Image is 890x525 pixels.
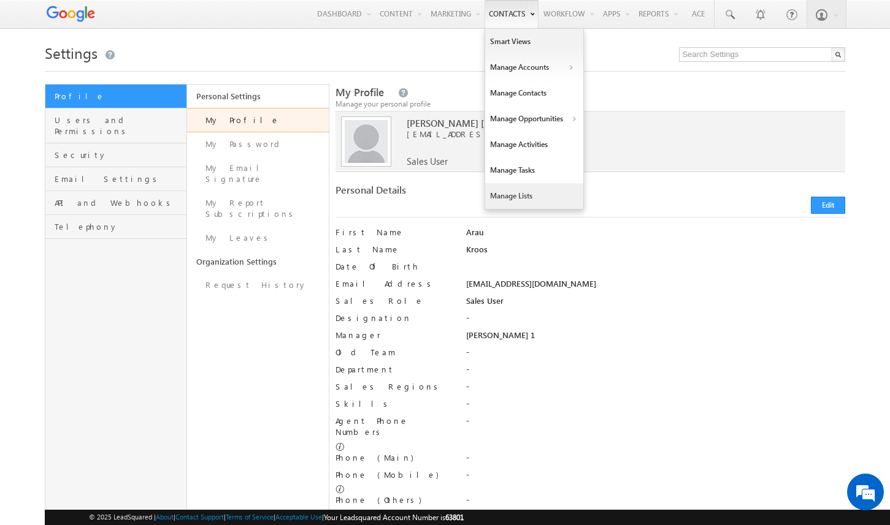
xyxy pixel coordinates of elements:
a: API and Webhooks [45,191,186,215]
label: Phone (Mobile) [336,469,439,480]
a: Manage Activities [485,132,583,157]
div: Sales User [466,295,845,312]
div: - [466,364,845,381]
a: Security [45,143,186,167]
label: Phone (Main) [336,452,453,463]
button: Edit [811,197,845,214]
a: Manage Lists [485,183,583,209]
span: Users and Permissions [55,115,183,137]
label: Manager [336,330,453,341]
label: Email Address [336,278,453,289]
a: Terms of Service [226,513,274,521]
label: Last Name [336,244,453,255]
a: Email Settings [45,167,186,191]
a: Users and Permissions [45,108,186,143]
div: - [466,381,845,398]
label: Sales Role [336,295,453,306]
a: My Report Subscriptions [187,191,329,226]
span: Settings [45,43,98,62]
span: [EMAIL_ADDRESS][DOMAIN_NAME] [407,129,815,140]
span: Your Leadsquared Account Number is [324,513,464,522]
div: - [466,415,845,432]
span: © 2025 LeadSquared | | | | | [89,512,464,523]
label: Agent Phone Numbers [336,415,453,437]
div: [EMAIL_ADDRESS][DOMAIN_NAME] [466,278,845,295]
div: Manage your personal profile [336,99,846,110]
a: Manage Contacts [485,80,583,106]
span: Security [55,149,183,161]
div: - [466,452,845,469]
div: - [466,312,845,330]
a: My Email Signature [187,156,329,191]
input: Search Settings [679,47,845,62]
span: Telephony [55,221,183,232]
label: First Name [336,227,453,238]
div: - [466,347,845,364]
span: My Profile [336,85,384,99]
img: Custom Logo [45,3,96,25]
label: Department [336,364,453,375]
span: [PERSON_NAME] [PERSON_NAME] [407,118,815,129]
div: Arau [466,227,845,244]
a: Manage Tasks [485,157,583,183]
a: My Profile [187,108,329,132]
a: Profile [45,85,186,108]
span: Email Settings [55,173,183,184]
a: My Leaves [187,226,329,250]
a: Personal Settings [187,85,329,108]
label: Designation [336,312,453,323]
a: Organization Settings [187,250,329,273]
label: Date Of Birth [336,261,453,272]
div: - [466,494,845,512]
label: Skills [336,398,453,409]
div: - [466,469,845,486]
a: Manage Opportunities [485,106,583,132]
span: API and Webhooks [55,197,183,208]
a: Manage Accounts [485,55,583,80]
a: Acceptable Use [275,513,322,521]
div: Personal Details [336,184,584,202]
a: Contact Support [175,513,224,521]
label: Sales Regions [336,381,453,392]
a: About [156,513,174,521]
a: Smart Views [485,29,583,55]
div: Kroos [466,244,845,261]
label: Old Team [336,347,453,358]
div: [PERSON_NAME] 1 [466,330,845,347]
span: Sales User [407,156,448,167]
span: Profile [55,91,183,102]
span: 63801 [445,513,464,522]
a: My Password [187,132,329,156]
div: - [466,398,845,415]
a: Telephony [45,215,186,239]
a: Request History [187,273,329,297]
label: Phone (Others) [336,494,453,505]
